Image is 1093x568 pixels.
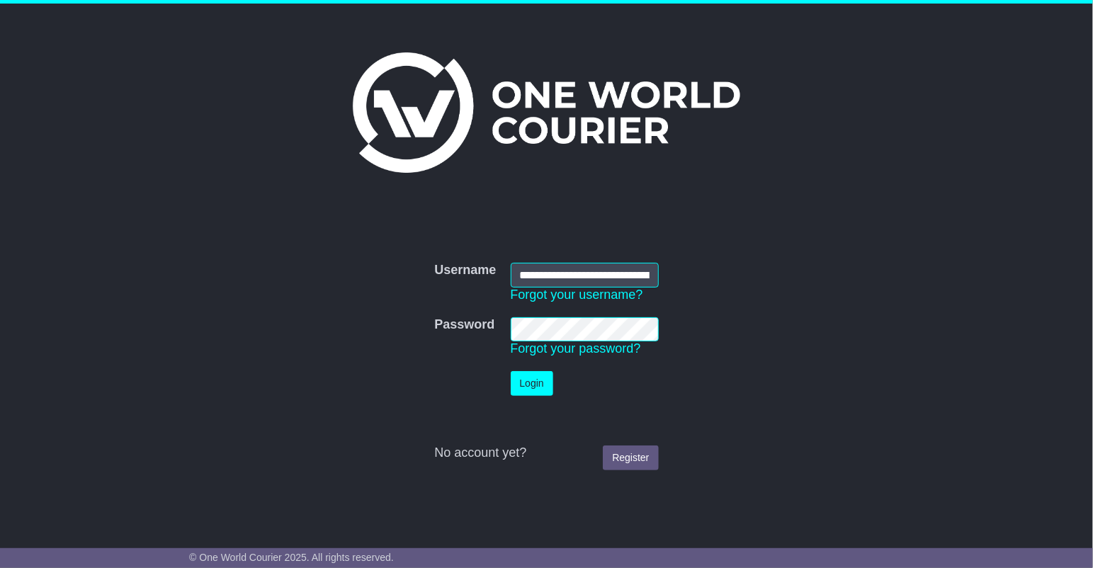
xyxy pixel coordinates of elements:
[434,445,658,461] div: No account yet?
[603,445,658,470] a: Register
[353,52,740,173] img: One World
[511,341,641,356] a: Forgot your password?
[189,552,394,563] span: © One World Courier 2025. All rights reserved.
[511,371,553,396] button: Login
[434,263,496,278] label: Username
[434,317,494,333] label: Password
[511,288,643,302] a: Forgot your username?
